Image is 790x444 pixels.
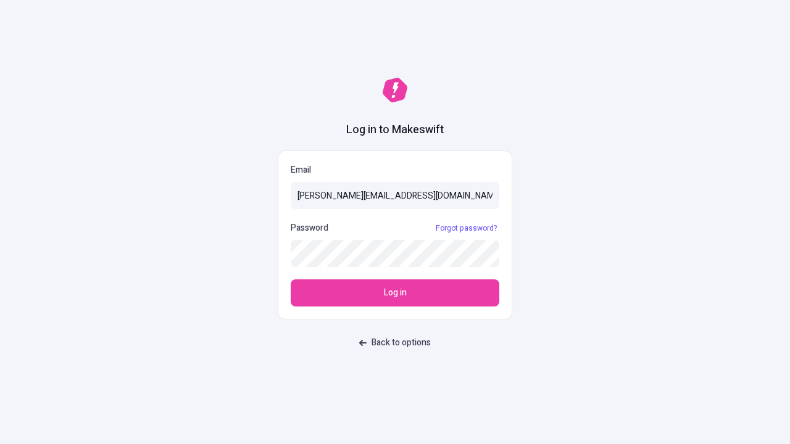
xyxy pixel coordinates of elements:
[291,182,499,209] input: Email
[346,122,444,138] h1: Log in to Makeswift
[291,221,328,235] p: Password
[384,286,407,300] span: Log in
[291,163,499,177] p: Email
[352,332,438,354] button: Back to options
[372,336,431,350] span: Back to options
[433,223,499,233] a: Forgot password?
[291,279,499,306] button: Log in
